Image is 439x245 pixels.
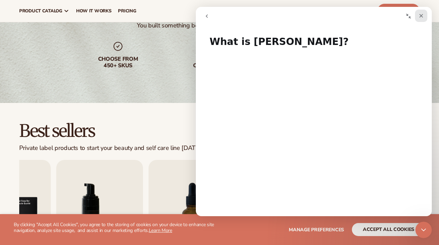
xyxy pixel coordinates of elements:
a: Start Free [377,4,420,18]
h2: Best sellers [19,122,202,140]
div: Zero minimum order quantities [176,56,263,69]
span: product catalog [19,8,62,14]
button: accept all cookies [352,223,425,236]
span: Manage preferences [289,226,344,233]
div: You built something beautiful, now let us take care of the rest. [137,22,302,30]
span: pricing [118,8,136,14]
iframe: Intercom live chat [196,7,432,216]
button: Manage preferences [289,223,344,236]
iframe: Intercom live chat [415,222,432,238]
div: Choose from 450+ Skus [74,56,162,69]
span: How It Works [76,8,111,14]
div: Private label products to start your beauty and self care line [DATE]. [19,144,202,152]
p: By clicking "Accept All Cookies", you agree to the storing of cookies on your device to enhance s... [14,222,219,234]
a: Learn More [149,227,172,234]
